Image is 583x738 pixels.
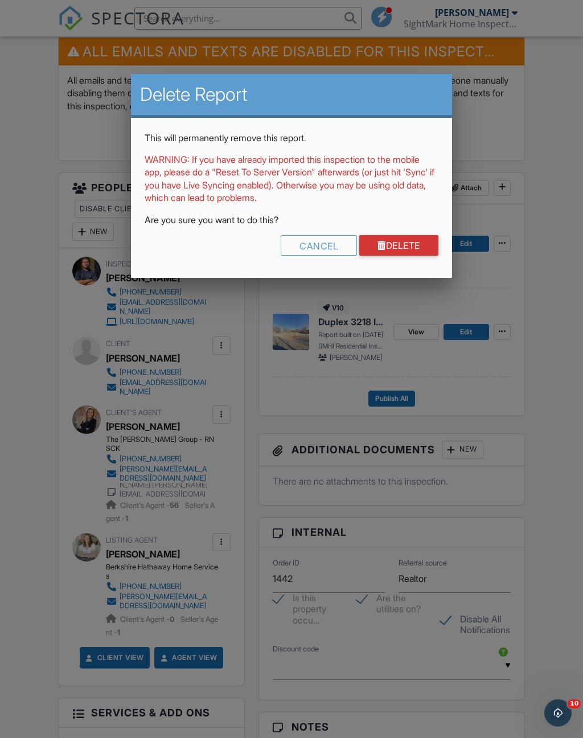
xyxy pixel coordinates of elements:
p: This will permanently remove this report. [145,132,438,144]
span: 10 [568,699,581,708]
iframe: Intercom live chat [544,699,572,727]
div: Cancel [281,235,357,256]
a: Delete [359,235,438,256]
h2: Delete Report [140,83,442,106]
p: WARNING: If you have already imported this inspection to the mobile app, please do a "Reset To Se... [145,153,438,204]
p: Are you sure you want to do this? [145,214,438,226]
